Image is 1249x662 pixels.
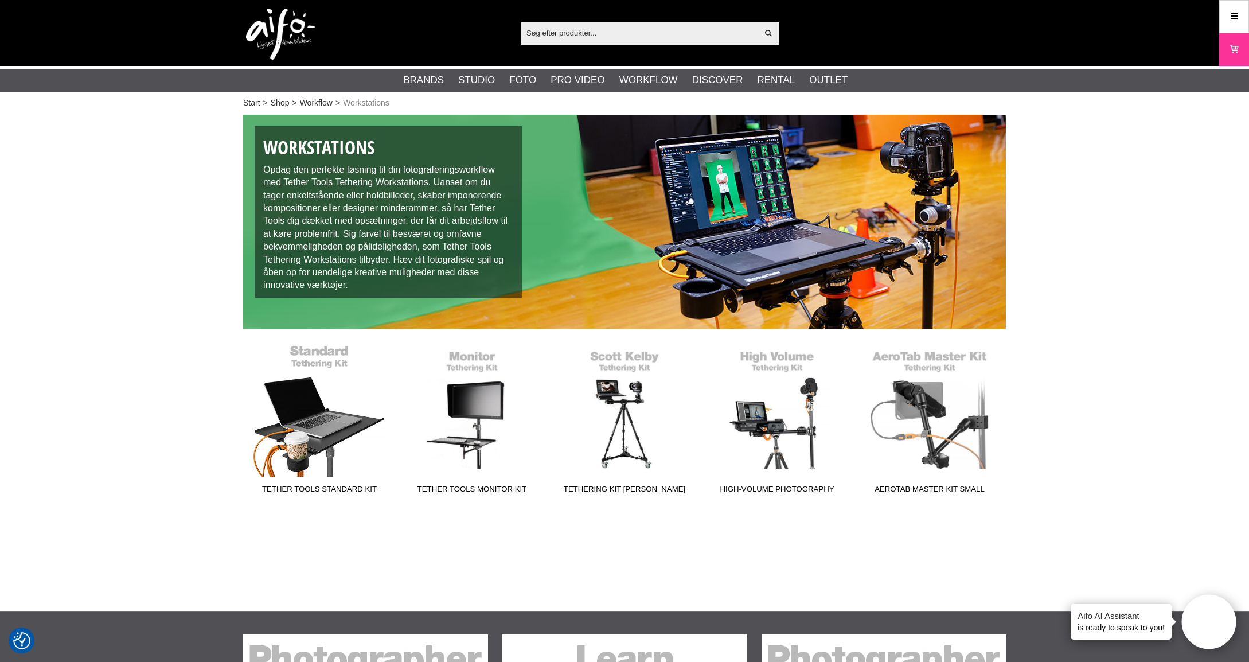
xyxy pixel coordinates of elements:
h4: Aifo AI Assistant [1078,610,1165,622]
img: logo.png [246,9,315,60]
span: AeroTab Master Kit Small [853,484,1006,499]
a: Workflow [300,97,333,109]
span: > [292,97,296,109]
span: Tethering Kit [PERSON_NAME] [548,484,701,499]
a: High-Volume Photography [701,344,853,499]
a: Tether Tools Monitor Kit [396,344,548,499]
a: Brands [403,73,444,88]
span: Tether Tools Monitor Kit [396,484,548,499]
a: Discover [692,73,743,88]
span: > [263,97,268,109]
a: Rental [757,73,795,88]
span: Workstations [343,97,389,109]
span: High-Volume Photography [701,484,853,499]
span: > [335,97,340,109]
button: Samtykkepræferencer [13,630,30,651]
div: is ready to speak to you! [1071,604,1172,640]
a: Tether Tools Standard Kit [243,344,396,499]
a: Pro Video [551,73,604,88]
input: Søg efter produkter... [521,24,758,41]
span: Tether Tools Standard Kit [243,484,396,499]
a: Tethering Kit [PERSON_NAME] [548,344,701,499]
a: AeroTab Master Kit Small [853,344,1006,499]
a: Shop [271,97,290,109]
img: Tether Tools Work stations [243,115,1006,329]
div: Opdag den perfekte løsning til din fotograferingsworkflow med Tether Tools Tethering Workstations... [255,126,522,298]
a: Workflow [619,73,678,88]
a: Start [243,97,260,109]
h1: Workstations [263,135,513,161]
a: Outlet [809,73,848,88]
a: Foto [509,73,536,88]
img: Revisit consent button [13,632,30,649]
a: Studio [458,73,495,88]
